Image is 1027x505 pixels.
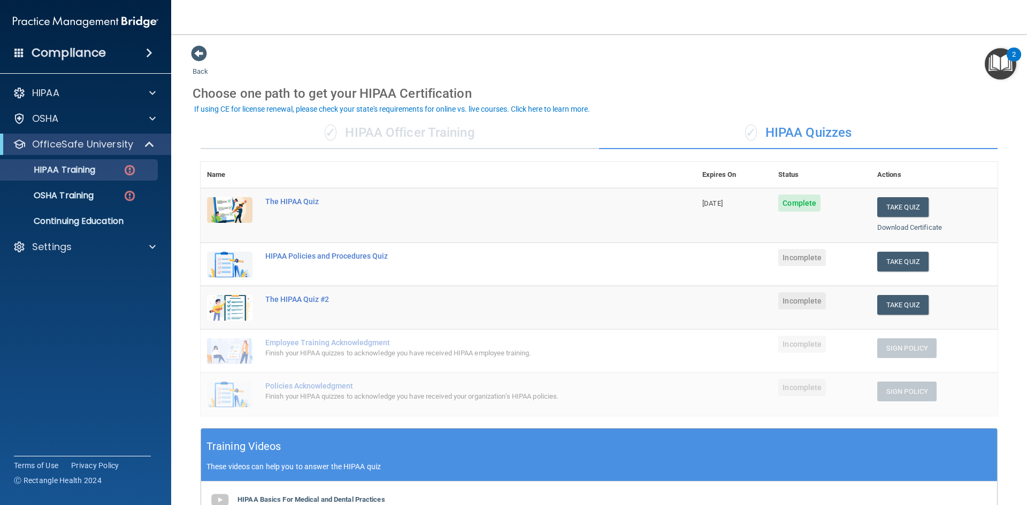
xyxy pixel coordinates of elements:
[745,125,757,141] span: ✓
[265,382,642,390] div: Policies Acknowledgment
[201,162,259,188] th: Name
[877,338,937,358] button: Sign Policy
[7,190,94,201] p: OSHA Training
[265,295,642,304] div: The HIPAA Quiz #2
[778,336,826,353] span: Incomplete
[13,240,156,253] a: Settings
[201,117,599,149] div: HIPAA Officer Training
[194,105,590,113] div: If using CE for license renewal, please check your state's requirements for online vs. live cours...
[871,162,998,188] th: Actions
[193,55,208,75] a: Back
[7,165,95,175] p: HIPAA Training
[265,338,642,347] div: Employee Training Acknowledgment
[14,475,102,486] span: Ⓒ Rectangle Health 2024
[778,379,826,396] span: Incomplete
[265,390,642,403] div: Finish your HIPAA quizzes to acknowledge you have received your organization’s HIPAA policies.
[778,249,826,266] span: Incomplete
[1012,55,1016,68] div: 2
[13,138,155,151] a: OfficeSafe University
[206,437,281,456] h5: Training Videos
[877,223,942,231] a: Download Certificate
[778,292,826,309] span: Incomplete
[877,252,929,271] button: Take Quiz
[772,162,871,188] th: Status
[325,125,336,141] span: ✓
[193,104,592,114] button: If using CE for license renewal, please check your state's requirements for online vs. live cours...
[7,216,153,227] p: Continuing Education
[974,431,1014,472] iframe: Drift Widget Chat Controller
[193,78,1006,109] div: Choose one path to get your HIPAA Certification
[702,199,723,207] span: [DATE]
[123,164,136,177] img: danger-circle.6113f641.png
[265,197,642,206] div: The HIPAA Quiz
[599,117,998,149] div: HIPAA Quizzes
[778,195,821,212] span: Complete
[13,11,158,33] img: PMB logo
[877,295,929,315] button: Take Quiz
[13,112,156,125] a: OSHA
[71,460,119,471] a: Privacy Policy
[985,48,1016,80] button: Open Resource Center, 2 new notifications
[696,162,772,188] th: Expires On
[32,45,106,60] h4: Compliance
[123,189,136,203] img: danger-circle.6113f641.png
[13,87,156,99] a: HIPAA
[32,87,59,99] p: HIPAA
[877,382,937,401] button: Sign Policy
[237,495,385,503] b: HIPAA Basics For Medical and Dental Practices
[14,460,58,471] a: Terms of Use
[265,347,642,360] div: Finish your HIPAA quizzes to acknowledge you have received HIPAA employee training.
[32,138,133,151] p: OfficeSafe University
[877,197,929,217] button: Take Quiz
[32,240,72,253] p: Settings
[206,462,992,471] p: These videos can help you to answer the HIPAA quiz
[32,112,59,125] p: OSHA
[265,252,642,260] div: HIPAA Policies and Procedures Quiz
